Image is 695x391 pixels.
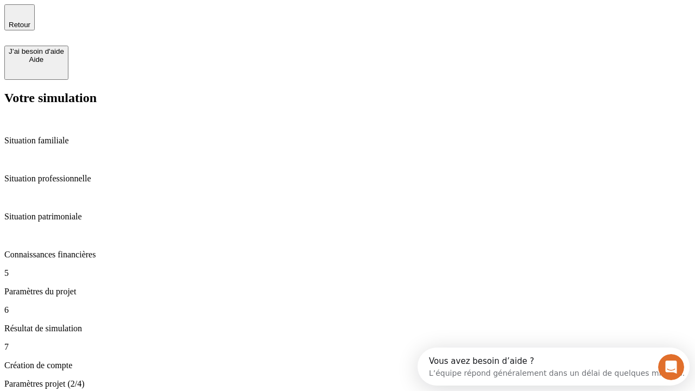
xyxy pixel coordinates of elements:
[658,354,684,380] iframe: Intercom live chat
[4,4,35,30] button: Retour
[4,361,691,370] p: Création de compte
[4,268,691,278] p: 5
[4,91,691,105] h2: Votre simulation
[418,348,690,386] iframe: Intercom live chat discovery launcher
[9,47,64,55] div: J’ai besoin d'aide
[4,174,691,184] p: Situation professionnelle
[4,212,691,222] p: Situation patrimoniale
[4,324,691,333] p: Résultat de simulation
[11,18,267,29] div: L’équipe répond généralement dans un délai de quelques minutes.
[9,21,30,29] span: Retour
[4,305,691,315] p: 6
[4,250,691,260] p: Connaissances financières
[4,287,691,297] p: Paramètres du projet
[4,4,299,34] div: Ouvrir le Messenger Intercom
[4,379,691,389] p: Paramètres projet (2/4)
[4,136,691,146] p: Situation familiale
[11,9,267,18] div: Vous avez besoin d’aide ?
[9,55,64,64] div: Aide
[4,46,68,80] button: J’ai besoin d'aideAide
[4,342,691,352] p: 7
